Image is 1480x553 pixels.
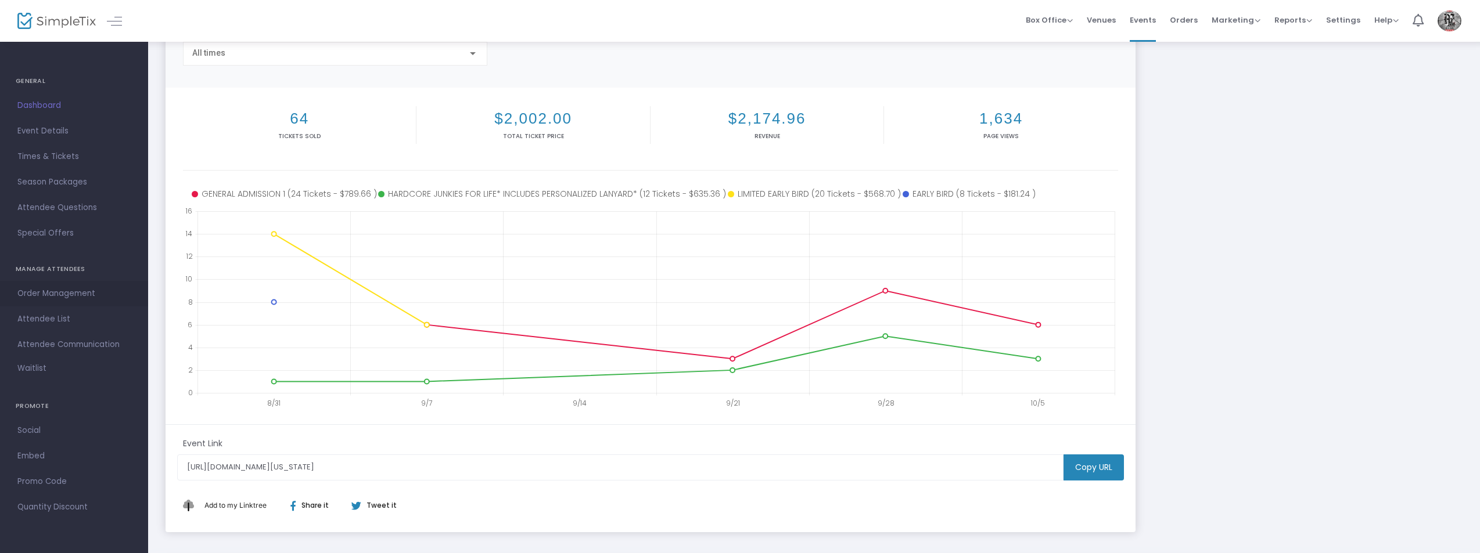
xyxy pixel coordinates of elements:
h2: 64 [185,110,414,128]
p: Revenue [653,132,881,140]
span: Order Management [17,286,131,301]
text: 10/5 [1030,398,1045,408]
span: Social [17,423,131,438]
span: Promo Code [17,474,131,489]
div: Tweet it [340,500,403,511]
text: 8 [188,297,193,306]
h2: $2,174.96 [653,110,881,128]
text: 8/31 [267,398,281,408]
m-panel-subtitle: Event Link [183,438,222,450]
text: 9/21 [726,398,740,408]
h4: PROMOTE [16,395,132,418]
span: Quantity Discount [17,500,131,515]
text: 2 [188,364,193,374]
span: Add to my Linktree [204,501,267,509]
p: Page Views [886,132,1115,140]
text: 9/28 [878,398,895,408]
span: Attendee Questions [17,200,131,215]
span: Orders [1170,5,1198,35]
span: Settings [1326,5,1360,35]
h4: MANAGE ATTENDEES [16,258,132,281]
span: Reports [1274,15,1312,26]
span: Dashboard [17,98,131,113]
text: 14 [185,229,192,238]
span: Embed [17,449,131,464]
span: Times & Tickets [17,149,131,164]
span: All times [192,48,225,57]
text: 6 [188,319,192,329]
p: Total Ticket Price [419,132,647,140]
span: Waitlist [17,363,46,374]
text: 9/14 [573,398,587,408]
text: 0 [188,388,193,397]
div: Share it [279,500,351,511]
span: Season Packages [17,175,131,190]
h4: GENERAL [16,70,132,93]
text: 16 [185,206,192,216]
button: Add This to My Linktree [202,491,270,519]
span: Attendee List [17,312,131,327]
img: linktree [183,500,202,511]
span: Attendee Communication [17,337,131,352]
span: Box Office [1026,15,1073,26]
m-button: Copy URL [1064,454,1124,480]
span: Event Details [17,124,131,139]
text: 4 [188,342,193,352]
text: 10 [185,274,192,284]
span: Marketing [1212,15,1260,26]
p: Tickets sold [185,132,414,140]
h2: $2,002.00 [419,110,647,128]
text: 9/7 [421,398,432,408]
span: Events [1130,5,1156,35]
span: Help [1374,15,1399,26]
text: 12 [186,251,193,261]
span: Venues [1087,5,1116,35]
span: Special Offers [17,226,131,241]
h2: 1,634 [886,110,1115,128]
